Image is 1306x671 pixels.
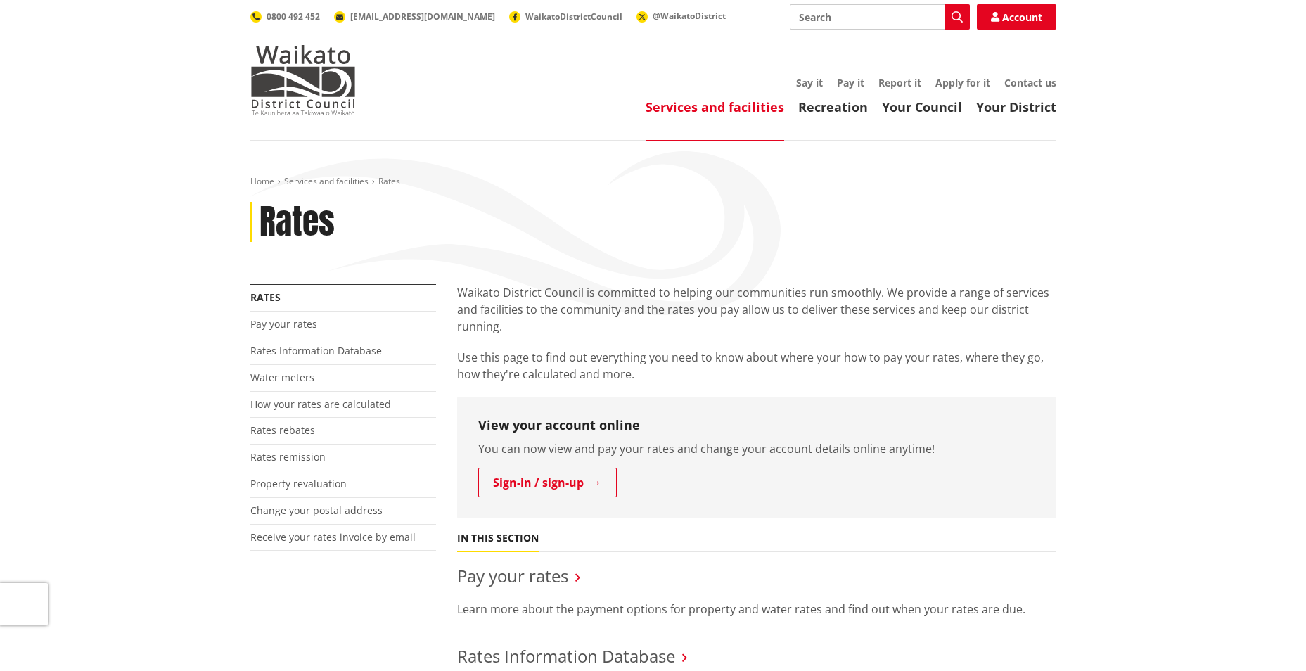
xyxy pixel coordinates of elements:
h5: In this section [457,532,539,544]
nav: breadcrumb [250,176,1056,188]
a: Services and facilities [284,175,369,187]
a: Your Council [882,98,962,115]
a: How your rates are calculated [250,397,391,411]
a: Rates Information Database [250,344,382,357]
a: Contact us [1004,76,1056,89]
a: Your District [976,98,1056,115]
input: Search input [790,4,970,30]
a: Rates rebates [250,423,315,437]
img: Waikato District Council - Te Kaunihera aa Takiwaa o Waikato [250,45,356,115]
a: Property revaluation [250,477,347,490]
span: Rates [378,175,400,187]
p: Waikato District Council is committed to helping our communities run smoothly. We provide a range... [457,284,1056,335]
p: You can now view and pay your rates and change your account details online anytime! [478,440,1035,457]
a: Apply for it [935,76,990,89]
a: Pay your rates [250,317,317,331]
a: Pay it [837,76,864,89]
a: WaikatoDistrictCouncil [509,11,622,23]
a: Rates remission [250,450,326,464]
a: Rates Information Database [457,644,675,667]
a: Receive your rates invoice by email [250,530,416,544]
a: Pay your rates [457,564,568,587]
span: @WaikatoDistrict [653,10,726,22]
p: Learn more about the payment options for property and water rates and find out when your rates ar... [457,601,1056,618]
h1: Rates [260,202,335,243]
a: Report it [878,76,921,89]
a: Services and facilities [646,98,784,115]
a: Home [250,175,274,187]
a: @WaikatoDistrict [636,10,726,22]
a: Change your postal address [250,504,383,517]
a: [EMAIL_ADDRESS][DOMAIN_NAME] [334,11,495,23]
h3: View your account online [478,418,1035,433]
a: Account [977,4,1056,30]
span: 0800 492 452 [267,11,320,23]
a: 0800 492 452 [250,11,320,23]
a: Sign-in / sign-up [478,468,617,497]
a: Water meters [250,371,314,384]
a: Recreation [798,98,868,115]
a: Say it [796,76,823,89]
span: WaikatoDistrictCouncil [525,11,622,23]
a: Rates [250,290,281,304]
p: Use this page to find out everything you need to know about where your how to pay your rates, whe... [457,349,1056,383]
span: [EMAIL_ADDRESS][DOMAIN_NAME] [350,11,495,23]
